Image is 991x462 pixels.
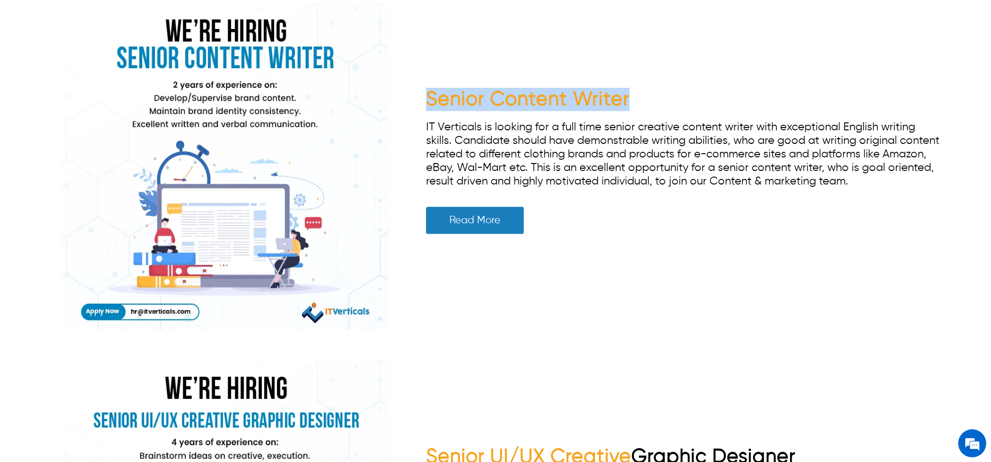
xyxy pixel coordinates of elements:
[426,121,941,188] div: IT Verticals is looking for a full time senior creative content writer with exceptional English w...
[426,90,629,109] a: Senior Content Writer
[61,3,389,330] img: Senior Content Writer – (Day & Night)
[426,207,524,234] a: Read More
[73,245,119,251] em: Driven by SalesIQ
[137,288,170,300] em: Submit
[65,245,71,251] img: salesiqlogo_leal7QplfZFryJ6FIlVepeu7OftD7mt8q6exU6-34PB8prfIgodN67KcxXM9Y7JQ_.png
[20,118,163,212] span: We are offline. Please leave us a message.
[5,255,178,288] textarea: Type your message and click 'Submit'
[49,52,157,64] div: Leave a message
[153,5,176,27] div: Minimize live chat window
[16,56,39,61] img: logo_Zg8I0qSkbAqR2WFHt3p6CTuqpyXMFPubPcD2OT02zFN43Cy9FUNNG3NEPhM_Q1qe_.png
